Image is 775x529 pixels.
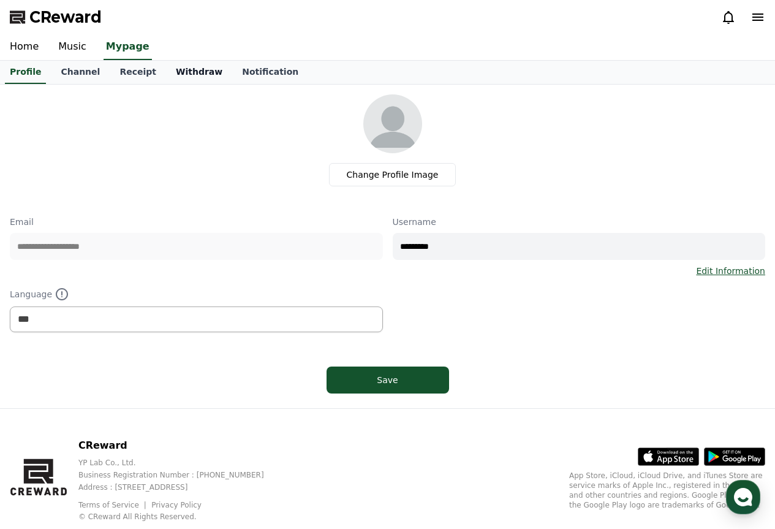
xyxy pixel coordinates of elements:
span: CReward [29,7,102,27]
a: Settings [158,389,235,419]
p: Address : [STREET_ADDRESS] [78,482,284,492]
a: Music [48,34,96,60]
p: © CReward All Rights Reserved. [78,512,284,522]
span: Settings [181,407,211,417]
a: Home [4,389,81,419]
p: YP Lab Co., Ltd. [78,458,284,468]
a: Messages [81,389,158,419]
a: CReward [10,7,102,27]
a: Terms of Service [78,501,148,509]
a: Edit Information [696,265,765,277]
p: Email [10,216,383,228]
p: Username [393,216,766,228]
a: Mypage [104,34,152,60]
a: Receipt [110,61,166,84]
p: Language [10,287,383,302]
a: Profile [5,61,46,84]
span: Home [31,407,53,417]
label: Change Profile Image [329,163,456,186]
a: Notification [232,61,308,84]
p: CReward [78,438,284,453]
a: Privacy Policy [151,501,202,509]
button: Save [327,367,449,394]
div: Save [351,374,425,386]
span: Messages [102,408,138,417]
a: Withdraw [166,61,232,84]
p: Business Registration Number : [PHONE_NUMBER] [78,470,284,480]
img: profile_image [363,94,422,153]
p: App Store, iCloud, iCloud Drive, and iTunes Store are service marks of Apple Inc., registered in ... [569,471,765,510]
a: Channel [51,61,110,84]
